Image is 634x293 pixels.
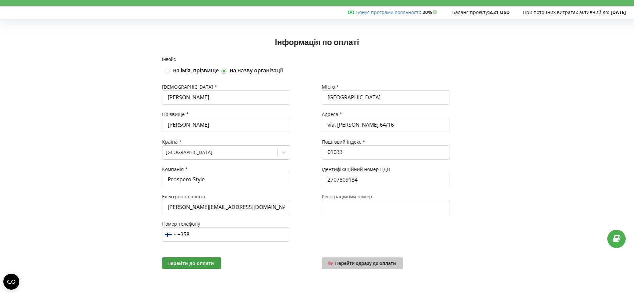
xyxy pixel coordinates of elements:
span: Електронна пошта [162,193,205,200]
span: Інвойс [162,56,176,62]
span: Прізвище * [162,111,189,117]
span: Адреса * [322,111,342,117]
span: Реєстраційний номер [322,193,372,200]
label: на назву організації [230,67,283,74]
span: Ідентифікаційний номер ПДВ [322,166,390,172]
strong: 8,21 USD [489,9,510,15]
span: Номер телефону [162,221,200,227]
span: Інформація по оплаті [275,37,359,47]
span: Компанія * [162,166,188,172]
a: Бонус програми лояльності [356,9,420,15]
label: на імʼя, прізвище [173,67,219,74]
span: : [356,9,421,15]
span: Перейти до оплати [167,260,214,266]
span: При поточних витратах активний до: [523,9,609,15]
div: Telephone country code [162,228,178,241]
button: Open CMP widget [3,274,19,290]
span: Місто * [322,84,339,90]
span: Поштовий індекс * [322,139,365,145]
a: Перейти одразу до оплати [322,257,403,269]
button: Перейти до оплати [162,257,221,269]
strong: 20% [423,9,439,15]
span: [DEMOGRAPHIC_DATA] * [162,84,217,90]
strong: [DATE] [611,9,626,15]
span: Баланс проєкту: [452,9,489,15]
span: Перейти одразу до оплати [335,260,396,266]
span: Країна * [162,139,182,145]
